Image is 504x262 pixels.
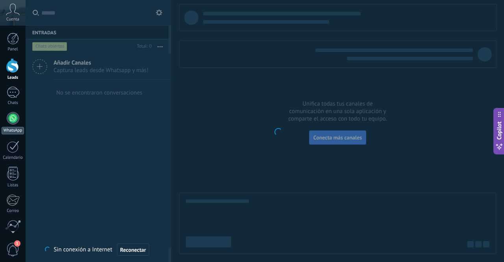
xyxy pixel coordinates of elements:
div: Sin conexión a Internet [45,243,149,256]
div: Calendario [2,155,24,160]
span: Reconectar [120,247,146,253]
span: Copilot [495,121,503,139]
div: Panel [2,47,24,52]
span: 1 [14,240,20,247]
div: WhatsApp [2,127,24,134]
div: Listas [2,183,24,188]
div: Correo [2,208,24,214]
button: Reconectar [117,243,149,256]
span: Cuenta [6,17,19,22]
div: Leads [2,75,24,80]
div: Chats [2,100,24,106]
